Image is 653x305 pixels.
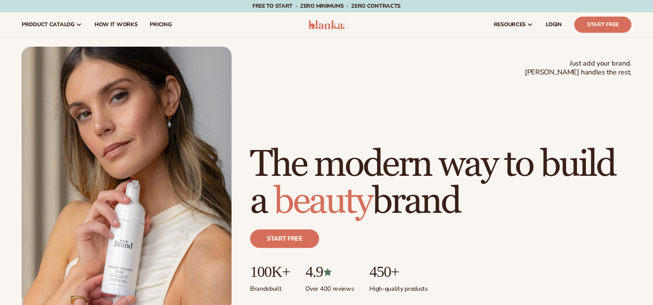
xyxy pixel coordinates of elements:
span: product catalog [22,22,74,28]
p: Over 400 reviews [305,280,354,293]
a: How It Works [88,12,144,37]
a: resources [488,12,540,37]
span: beauty [274,179,372,224]
span: resources [494,22,526,28]
a: Start free [250,229,319,248]
span: LOGIN [546,22,562,28]
p: 450+ [369,263,428,280]
a: pricing [144,12,178,37]
span: Just add your brand. [PERSON_NAME] handles the rest. [525,59,631,77]
p: 4.9 [305,263,354,280]
p: 100K+ [250,263,290,280]
p: High-quality products [369,280,428,293]
p: Brands built [250,280,290,293]
a: Start Free [574,17,631,33]
span: Free to start · ZERO minimums · ZERO contracts [252,2,401,10]
img: logo [308,20,345,29]
span: How It Works [95,22,138,28]
a: LOGIN [540,12,568,37]
span: pricing [150,22,171,28]
h1: The modern way to build a brand [250,146,631,220]
a: product catalog [15,12,88,37]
